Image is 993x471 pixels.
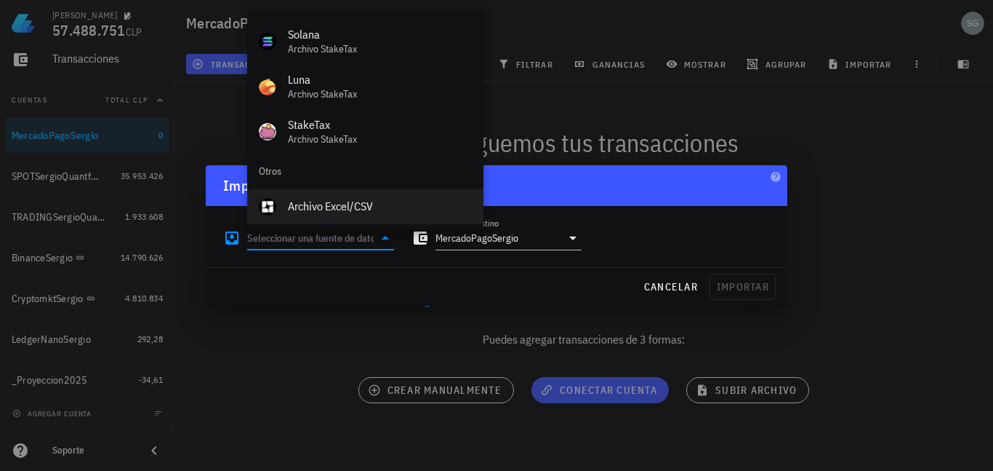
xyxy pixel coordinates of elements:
div: Otros [247,154,483,189]
div: Archivo Excel/CSV [288,199,472,213]
div: Importar transacciones desde archivo [223,174,460,197]
div: Luna [288,73,472,87]
label: Cuenta de destino [435,218,499,229]
div: Solana [288,28,472,41]
div: Archivo StakeTax [288,88,472,100]
div: Archivo StakeTax [288,43,472,55]
div: Archivo StakeTax [288,133,472,146]
span: cancelar [643,280,698,293]
div: StakeTax [288,118,472,132]
button: cancelar [638,274,704,300]
input: Seleccionar una fuente de datos [247,226,374,250]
